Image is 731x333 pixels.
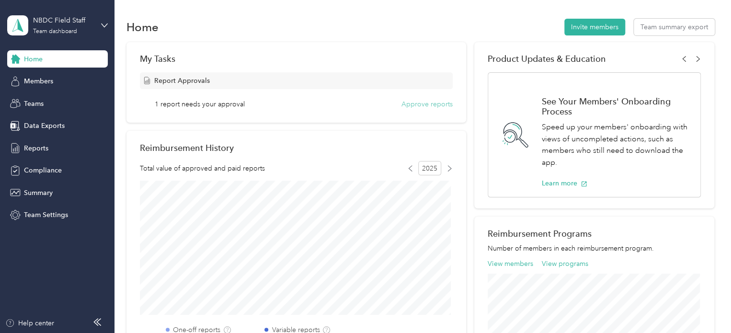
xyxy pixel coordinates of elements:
span: Team Settings [24,210,68,220]
h1: Home [126,22,159,32]
p: Number of members in each reimbursement program. [488,243,701,253]
p: Speed up your members' onboarding with views of uncompleted actions, such as members who still ne... [542,121,690,168]
div: NBDC Field Staff [33,15,93,25]
div: My Tasks [140,54,453,64]
button: Team summary export [634,19,715,35]
span: Compliance [24,165,62,175]
button: Help center [5,318,54,328]
span: Reports [24,143,48,153]
button: Approve reports [401,99,453,109]
button: Invite members [564,19,625,35]
h1: See Your Members' Onboarding Process [542,96,690,116]
span: Total value of approved and paid reports [140,163,265,173]
iframe: Everlance-gr Chat Button Frame [677,279,731,333]
span: Summary [24,188,53,198]
button: View programs [542,259,588,269]
span: Report Approvals [154,76,210,86]
span: Teams [24,99,44,109]
button: Learn more [542,178,587,188]
span: 2025 [418,161,441,175]
span: Data Exports [24,121,65,131]
h2: Reimbursement History [140,143,234,153]
span: Members [24,76,53,86]
span: Product Updates & Education [488,54,606,64]
button: View members [488,259,533,269]
span: Home [24,54,43,64]
span: 1 report needs your approval [155,99,245,109]
div: Team dashboard [33,29,77,34]
h2: Reimbursement Programs [488,229,701,239]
